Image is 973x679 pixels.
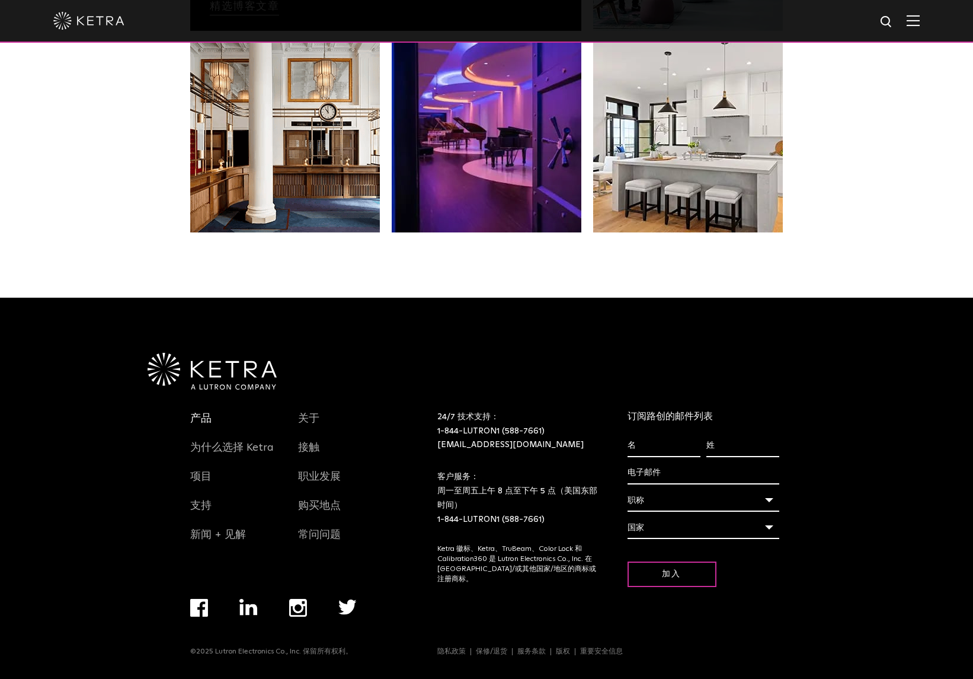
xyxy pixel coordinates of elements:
[556,648,570,655] font: 版权
[190,410,280,556] div: 导航菜单
[628,496,644,505] font: 职称
[190,501,212,511] font: 支持
[190,471,212,482] font: 项目
[298,501,341,511] font: 购买地点
[437,441,584,449] a: [EMAIL_ADDRESS][DOMAIN_NAME]
[53,12,124,30] img: ketra-logo-2019-白色
[437,427,545,435] a: 1-844-LUTRON1 (588-7661)
[190,599,388,646] div: 导航菜单
[628,435,700,457] input: 名
[190,648,353,655] font: ©2025 Lutron Electronics Co., Inc. 保留所有权利。
[437,646,783,656] div: 导航菜单
[298,442,319,453] font: 接触
[879,15,894,30] img: 搜索图标
[190,599,208,617] img: Facebook
[437,546,596,582] font: Ketra 徽标、Ketra、TruBeam、Color Lock 和 Calibration360 是 Lutron Electronics Co., Inc. 在[GEOGRAPHIC_DA...
[628,412,713,421] font: 订阅路创的邮件列表
[437,515,545,524] a: 1-844-LUTRON1 (588-7661)
[580,648,623,655] font: 重要安全信息
[148,353,277,390] img: Ketra-aLutronCo_White_RGB
[298,413,319,424] font: 关于
[437,473,479,481] font: 客户服务：
[298,471,341,482] font: 职业发展
[517,648,546,655] font: 服务条款
[706,435,779,457] input: 姓
[190,530,246,540] font: 新闻 + 见解
[437,648,466,655] font: 隐私政策
[437,413,499,421] font: 24/7 技术支持：
[190,442,274,453] font: 为什么选择 Ketra
[239,599,258,616] img: 领英
[298,530,341,540] font: 常问问题
[338,600,357,615] img: 叽叽喳喳
[190,413,212,424] font: 产品
[628,524,644,532] font: 国家
[298,410,388,556] div: 导航菜单
[289,599,307,617] img: Instagram
[628,562,716,587] input: 加入
[628,462,780,484] input: 电子邮件
[476,648,507,655] font: 保修/退货
[437,487,597,509] font: 周一至周五上午 8 点至下午 5 点（美国东部时间）
[907,15,920,26] img: Hamburger%20Nav.svg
